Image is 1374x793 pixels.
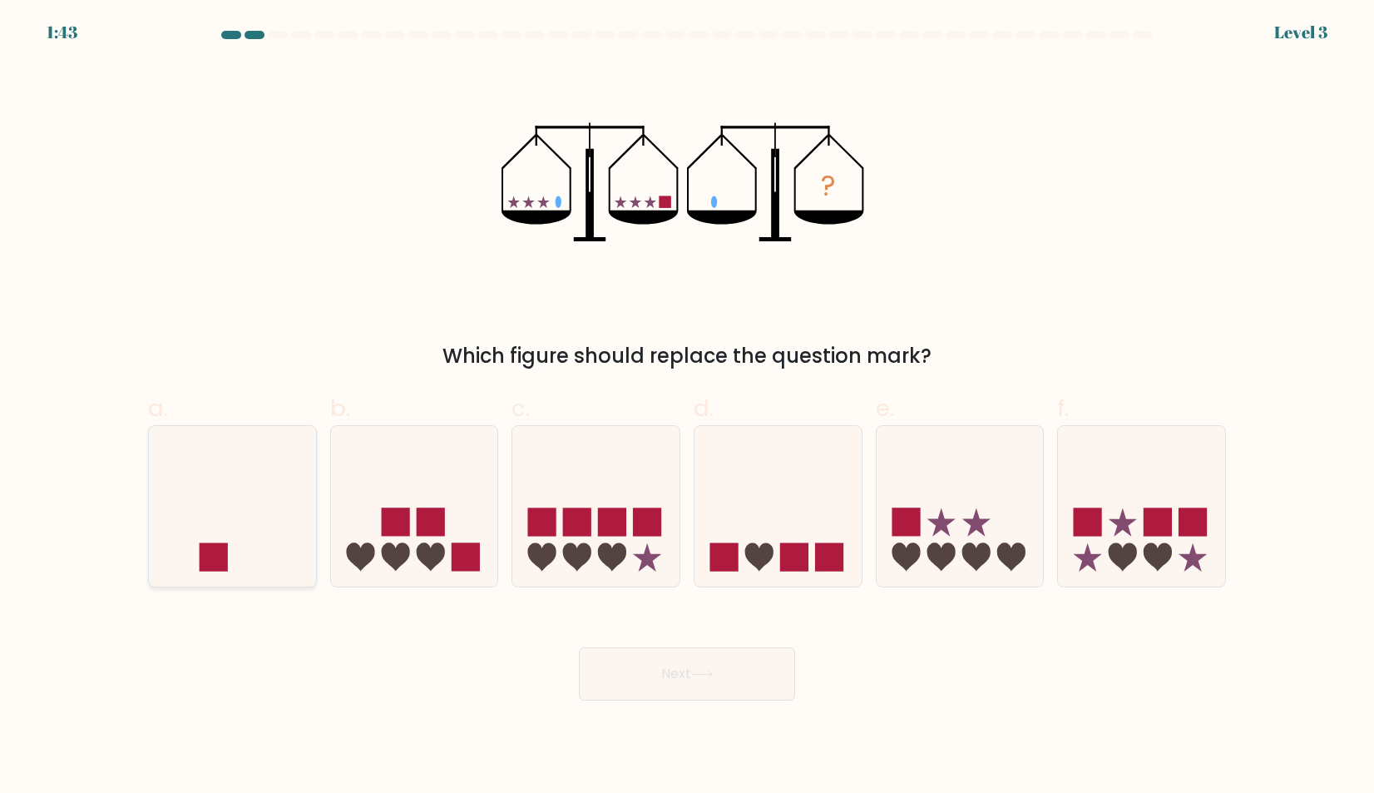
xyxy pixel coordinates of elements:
[822,167,837,206] tspan: ?
[330,392,350,424] span: b.
[876,392,894,424] span: e.
[1057,392,1069,424] span: f.
[158,341,1216,371] div: Which figure should replace the question mark?
[1274,20,1327,45] div: Level 3
[47,20,77,45] div: 1:43
[694,392,714,424] span: d.
[512,392,530,424] span: c.
[148,392,168,424] span: a.
[579,647,795,701] button: Next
